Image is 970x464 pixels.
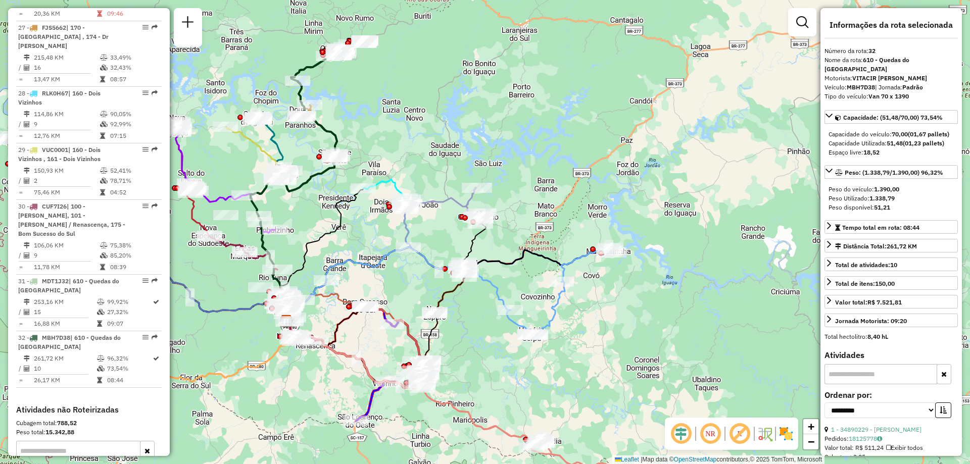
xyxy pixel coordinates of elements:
[829,203,954,212] div: Peso disponível:
[33,262,100,272] td: 11,78 KM
[835,298,902,307] div: Valor total:
[110,131,158,141] td: 07:15
[835,317,907,326] div: Jornada Motorista: 09:20
[353,36,378,46] div: Atividade não roteirizada - ANTONIO DE OLIVEIRA
[100,178,108,184] i: % de utilização da cubagem
[16,419,162,428] div: Cubagem total:
[792,12,812,32] a: Exibir filtros
[110,166,158,176] td: 52,41%
[110,240,158,250] td: 75,38%
[825,389,958,401] label: Ordenar por:
[314,275,339,285] div: Atividade não roteirizada - 59.519.263 JANETE POSITZ
[825,165,958,179] a: Peso: (1.338,79/1.390,00) 96,32%
[18,89,101,106] span: 28 -
[825,181,958,216] div: Peso: (1.338,79/1.390,00) 96,32%
[874,203,890,211] strong: 51,21
[829,194,954,203] div: Peso Utilizado:
[825,314,958,327] a: Jornada Motorista: 09:20
[471,211,484,224] img: Chopinzinho
[326,47,351,57] div: Atividade não roteirizada - PASSOS e PASSOS LTDA
[107,9,152,19] td: 09:46
[100,242,108,248] i: % de utilização do peso
[152,24,158,30] em: Rota exportada
[33,176,100,186] td: 2
[892,130,908,138] strong: 70,00
[825,20,958,30] h4: Informações da rota selecionada
[352,35,377,45] div: Atividade não roteirizada - VALDIR DACKO ME
[867,333,888,340] strong: 8,40 hL
[825,239,958,252] a: Distância Total:261,72 KM
[727,422,752,446] span: Exibir rótulo
[142,146,149,152] em: Opções
[24,252,30,259] i: Total de Atividades
[16,405,162,415] h4: Atividades não Roteirizadas
[100,111,108,117] i: % de utilização do peso
[33,307,96,317] td: 15
[18,319,23,329] td: =
[326,50,352,60] div: Atividade não roteirizada - COMERCIO DE ALIMENTOS HACK LTD
[42,334,70,341] span: MBH7D38
[152,334,158,340] em: Rota exportada
[326,46,352,56] div: Atividade não roteirizada - PETISCARIA BRASAS LTDA
[612,455,825,464] div: Map data © contributors,© 2025 TomTom, Microsoft
[868,92,909,100] strong: Van 70 x 1390
[24,65,30,71] i: Total de Atividades
[757,426,773,442] img: Fluxo de ruas
[107,375,152,385] td: 08:44
[42,89,68,97] span: RLK0H67
[97,309,105,315] i: % de utilização da cubagem
[890,261,897,269] strong: 10
[615,456,639,463] a: Leaflet
[97,355,105,362] i: % de utilização do peso
[18,9,23,19] td: =
[110,63,158,73] td: 32,43%
[110,187,158,197] td: 04:52
[33,119,100,129] td: 9
[24,366,30,372] i: Total de Atividades
[24,168,30,174] i: Distância Total
[97,321,102,327] i: Tempo total em rota
[842,224,919,231] span: Tempo total em rota: 08:44
[803,434,818,449] a: Zoom out
[33,131,100,141] td: 12,76 KM
[18,375,23,385] td: =
[887,242,917,250] span: 261,72 KM
[33,364,96,374] td: 10
[18,176,23,186] td: /
[33,250,100,261] td: 9
[24,178,30,184] i: Total de Atividades
[18,146,101,163] span: 29 -
[100,121,108,127] i: % de utilização da cubagem
[142,278,149,284] em: Opções
[152,146,158,152] em: Rota exportada
[825,92,958,101] div: Tipo do veículo:
[42,146,68,153] span: VUC0001
[24,355,30,362] i: Distância Total
[825,332,958,341] div: Total hectolitro:
[843,114,943,121] span: Capacidade: (51,48/70,00) 73,54%
[24,242,30,248] i: Distância Total
[835,261,897,269] span: Total de atividades:
[902,83,923,91] strong: Padrão
[903,139,944,147] strong: (01,23 pallets)
[863,148,880,156] strong: 18,52
[829,139,954,148] div: Capacidade Utilizada:
[18,262,23,272] td: =
[248,282,273,292] div: Atividade não roteirizada - CHACARA DAL VESCO LTDA
[825,74,958,83] div: Motorista:
[42,277,69,285] span: MDT1J32
[57,419,77,427] strong: 788,52
[152,203,158,209] em: Rota exportada
[18,187,23,197] td: =
[852,74,927,82] strong: VITACIR [PERSON_NAME]
[908,130,949,138] strong: (01,67 pallets)
[33,187,100,197] td: 75,46 KM
[351,38,376,48] div: Atividade não roteirizada - MILTON JOSE DUTKEVICZ
[33,166,100,176] td: 150,93 KM
[107,297,152,307] td: 99,92%
[33,353,96,364] td: 261,72 KM
[42,202,67,210] span: CUF7I26
[849,435,882,442] a: 18125778
[825,56,909,73] strong: 610 - Quedas do [GEOGRAPHIC_DATA]
[18,277,119,294] span: 31 -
